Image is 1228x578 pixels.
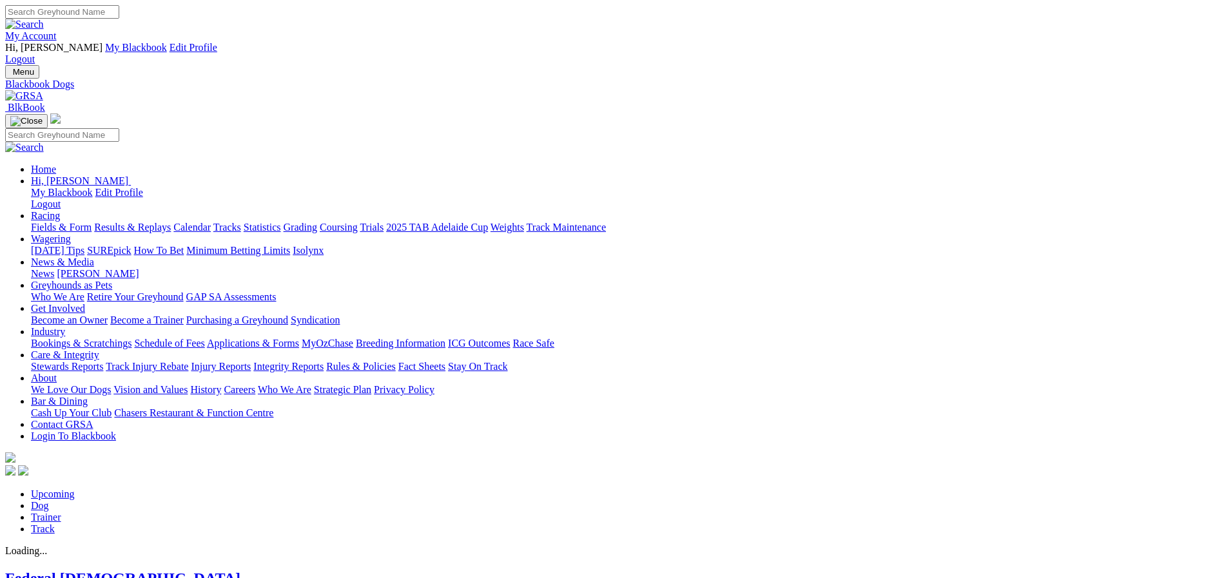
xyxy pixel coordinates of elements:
[512,338,554,349] a: Race Safe
[31,314,1223,326] div: Get Involved
[284,222,317,233] a: Grading
[31,187,93,198] a: My Blackbook
[244,222,281,233] a: Statistics
[94,222,171,233] a: Results & Replays
[5,102,45,113] a: BlkBook
[31,245,1223,256] div: Wagering
[31,523,55,534] a: Track
[134,338,204,349] a: Schedule of Fees
[448,338,510,349] a: ICG Outcomes
[31,512,61,523] a: Trainer
[5,465,15,476] img: facebook.svg
[31,430,116,441] a: Login To Blackbook
[31,407,1223,419] div: Bar & Dining
[5,42,1223,65] div: My Account
[31,222,92,233] a: Fields & Form
[5,53,35,64] a: Logout
[302,338,353,349] a: MyOzChase
[31,338,1223,349] div: Industry
[31,361,1223,372] div: Care & Integrity
[291,314,340,325] a: Syndication
[527,222,606,233] a: Track Maintenance
[57,268,139,279] a: [PERSON_NAME]
[31,256,94,267] a: News & Media
[95,187,143,198] a: Edit Profile
[293,245,324,256] a: Isolynx
[31,280,112,291] a: Greyhounds as Pets
[5,30,57,41] a: My Account
[31,187,1223,210] div: Hi, [PERSON_NAME]
[5,545,47,556] span: Loading...
[258,384,311,395] a: Who We Are
[31,175,128,186] span: Hi, [PERSON_NAME]
[186,291,277,302] a: GAP SA Assessments
[186,314,288,325] a: Purchasing a Greyhound
[31,210,60,221] a: Racing
[31,384,111,395] a: We Love Our Dogs
[31,222,1223,233] div: Racing
[31,419,93,430] a: Contact GRSA
[5,19,44,30] img: Search
[31,488,75,499] a: Upcoming
[13,67,34,77] span: Menu
[50,113,61,124] img: logo-grsa-white.png
[105,42,167,53] a: My Blackbook
[5,90,43,102] img: GRSA
[5,65,39,79] button: Toggle navigation
[106,361,188,372] a: Track Injury Rebate
[213,222,241,233] a: Tracks
[31,268,54,279] a: News
[5,128,119,142] input: Search
[326,361,396,372] a: Rules & Policies
[253,361,324,372] a: Integrity Reports
[31,233,71,244] a: Wagering
[5,42,102,53] span: Hi, [PERSON_NAME]
[224,384,255,395] a: Careers
[114,407,273,418] a: Chasers Restaurant & Function Centre
[31,245,84,256] a: [DATE] Tips
[10,116,43,126] img: Close
[31,338,132,349] a: Bookings & Scratchings
[170,42,217,53] a: Edit Profile
[5,142,44,153] img: Search
[356,338,445,349] a: Breeding Information
[190,384,221,395] a: History
[5,79,1223,90] a: Blackbook Dogs
[31,303,85,314] a: Get Involved
[448,361,507,372] a: Stay On Track
[110,314,184,325] a: Become a Trainer
[207,338,299,349] a: Applications & Forms
[5,114,48,128] button: Toggle navigation
[31,291,84,302] a: Who We Are
[31,314,108,325] a: Become an Owner
[386,222,488,233] a: 2025 TAB Adelaide Cup
[374,384,434,395] a: Privacy Policy
[31,361,103,372] a: Stewards Reports
[360,222,384,233] a: Trials
[398,361,445,372] a: Fact Sheets
[173,222,211,233] a: Calendar
[31,396,88,407] a: Bar & Dining
[191,361,251,372] a: Injury Reports
[31,291,1223,303] div: Greyhounds as Pets
[320,222,358,233] a: Coursing
[31,349,99,360] a: Care & Integrity
[31,384,1223,396] div: About
[8,102,45,113] span: BlkBook
[31,268,1223,280] div: News & Media
[31,407,112,418] a: Cash Up Your Club
[186,245,290,256] a: Minimum Betting Limits
[31,164,56,175] a: Home
[31,500,49,511] a: Dog
[113,384,188,395] a: Vision and Values
[491,222,524,233] a: Weights
[5,5,119,19] input: Search
[18,465,28,476] img: twitter.svg
[31,175,131,186] a: Hi, [PERSON_NAME]
[31,372,57,383] a: About
[31,326,65,337] a: Industry
[134,245,184,256] a: How To Bet
[314,384,371,395] a: Strategic Plan
[87,245,131,256] a: SUREpick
